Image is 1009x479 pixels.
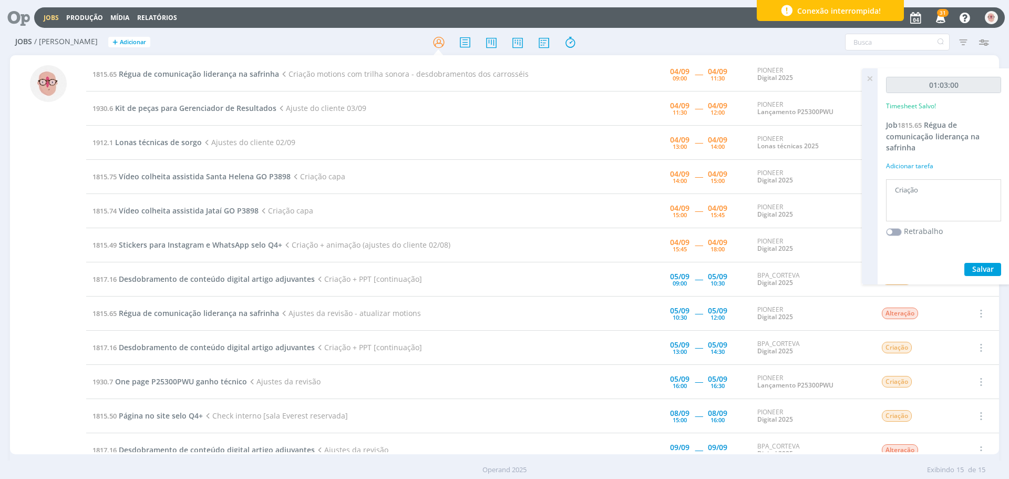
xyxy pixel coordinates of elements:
span: Criação [882,376,912,388]
img: A [985,11,998,24]
a: Produção [66,13,103,22]
div: PIONEER [757,238,866,253]
span: Conexão interrompida! [797,5,881,16]
a: 1912.1Lonas técnicas de sorgo [92,137,202,147]
a: Relatórios [137,13,177,22]
div: 15:00 [673,212,687,218]
span: Ajuste do cliente 03/09 [276,103,366,113]
span: Desdobramento de conteúdo digital artigo adjuvantes [119,342,315,352]
span: 1817.16 [92,445,117,455]
div: 15:00 [711,178,725,184]
a: Job1815.65Régua de comunicação liderança na safrinha [886,120,980,152]
span: 1815.49 [92,240,117,250]
div: 16:00 [711,417,725,423]
a: Digital 2025 [757,278,793,287]
div: 08/09 [708,410,727,417]
a: Digital 2025 [757,176,793,185]
a: Lonas técnicas 2025 [757,141,819,150]
button: Mídia [107,14,132,22]
span: Jobs [15,37,32,46]
div: 10:30 [711,280,725,286]
span: 15 [978,465,985,475]
img: A [30,65,67,102]
a: 1815.74Vídeo colheita assistida Jataí GO P3898 [92,206,259,216]
a: Digital 2025 [757,73,793,82]
span: ----- [695,376,703,386]
a: Lançamento P25300PWU [757,107,833,116]
div: 04/09 [670,102,689,109]
div: Adicionar tarefa [886,161,1001,171]
a: 1815.75Vídeo colheita assistida Santa Helena GO P3898 [92,171,291,181]
span: 1817.16 [92,274,117,284]
span: Desdobramento de conteúdo digital artigo adjuvantes [119,274,315,284]
a: Digital 2025 [757,210,793,219]
a: 1817.16Desdobramento de conteúdo digital artigo adjuvantes [92,342,315,352]
div: 10:30 [673,314,687,320]
button: Jobs [40,14,62,22]
div: 05/09 [670,375,689,383]
div: PIONEER [757,101,866,116]
a: Digital 2025 [757,415,793,424]
span: 1815.74 [92,206,117,216]
div: 05/09 [708,341,727,349]
span: 1815.65 [92,69,117,79]
span: Criação capa [259,206,313,216]
span: Kit de peças para Gerenciador de Resultados [115,103,276,113]
button: 31 [929,8,951,27]
div: BPA_CORTEVA [757,443,866,458]
span: Lonas técnicas de sorgo [115,137,202,147]
span: Criação + PPT [continuação] [315,342,422,352]
span: Vídeo colheita assistida Jataí GO P3898 [119,206,259,216]
div: PIONEER [757,169,866,185]
span: 1930.7 [92,377,113,386]
div: 14:00 [673,178,687,184]
span: One page P25300PWU ganho técnico [115,376,247,386]
a: Lançamento P25300PWU [757,381,833,390]
span: Criação capa [291,171,345,181]
a: Mídia [110,13,129,22]
span: Ajustes da revisão [315,445,388,455]
span: Salvar [972,264,994,274]
div: 13:00 [673,349,687,354]
div: PIONEER [757,135,866,150]
a: 1930.6Kit de peças para Gerenciador de Resultados [92,103,276,113]
button: Relatórios [134,14,180,22]
span: ----- [695,274,703,284]
div: 18:00 [711,246,725,252]
div: PIONEER [757,67,866,82]
div: 16:30 [711,451,725,457]
span: Criação [882,410,912,422]
span: ----- [695,342,703,352]
a: 1815.65Régua de comunicação liderança na safrinha [92,308,279,318]
div: 04/09 [708,239,727,246]
span: ----- [695,137,703,147]
div: 08/09 [670,410,689,417]
p: Timesheet Salvo! [886,101,936,111]
span: ----- [695,103,703,113]
span: Check interno [sala Everest reservada] [203,411,348,421]
a: 1815.50Página no site selo Q4+ [92,411,203,421]
div: 09:00 [673,75,687,81]
span: Criação [882,342,912,353]
div: 09:00 [673,280,687,286]
div: PIONEER [757,409,866,424]
div: 16:00 [673,383,687,389]
div: 16:30 [711,383,725,389]
div: 05/09 [708,273,727,280]
div: 05/09 [708,375,727,383]
span: 1815.75 [92,172,117,181]
span: Adicionar [120,39,146,46]
a: Digital 2025 [757,244,793,253]
a: 1930.7One page P25300PWU ganho técnico [92,376,247,386]
div: BPA_CORTEVA [757,340,866,355]
a: 1817.16Desdobramento de conteúdo digital artigo adjuvantes [92,445,315,455]
input: Busca [845,34,950,50]
div: 15:45 [711,212,725,218]
div: 11:30 [673,109,687,115]
span: ----- [695,240,703,250]
span: Régua de comunicação liderança na safrinha [119,308,279,318]
span: Ajustes da revisão - atualizar motions [279,308,421,318]
span: 1815.65 [898,120,922,130]
span: Alteração [882,308,918,319]
span: 1815.65 [92,309,117,318]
